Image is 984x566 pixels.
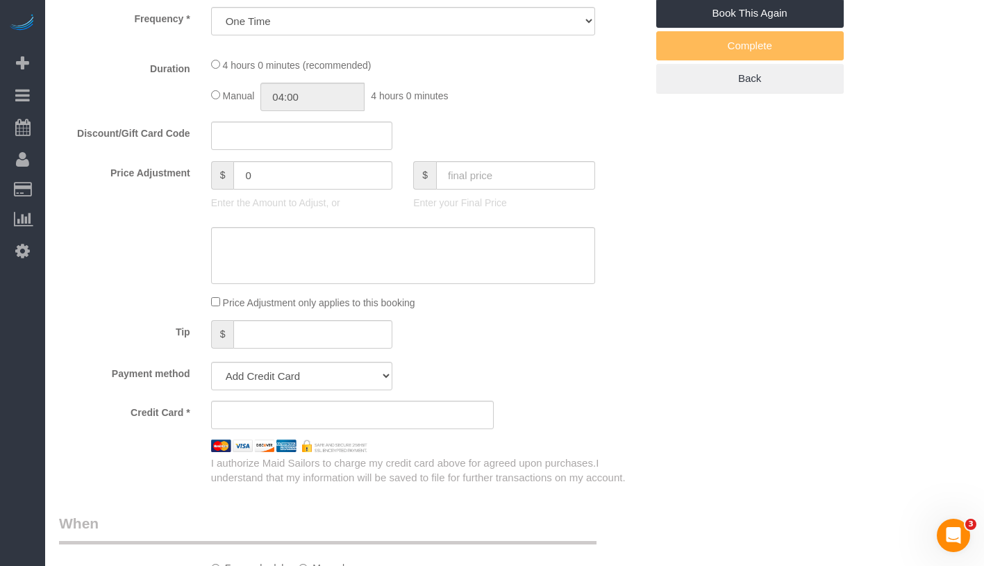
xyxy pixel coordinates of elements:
[223,297,415,308] span: Price Adjustment only applies to this booking
[49,401,201,419] label: Credit Card *
[201,456,656,485] div: I authorize Maid Sailors to charge my credit card above for agreed upon purchases.
[656,64,844,93] a: Back
[201,440,378,452] img: credit cards
[49,57,201,76] label: Duration
[59,513,597,544] legend: When
[223,60,372,71] span: 4 hours 0 minutes (recommended)
[436,161,595,190] input: final price
[211,161,234,190] span: $
[937,519,970,552] iframe: Intercom live chat
[49,122,201,140] label: Discount/Gift Card Code
[49,362,201,381] label: Payment method
[8,14,36,33] img: Automaid Logo
[965,519,976,530] span: 3
[49,7,201,26] label: Frequency *
[49,161,201,180] label: Price Adjustment
[49,320,201,339] label: Tip
[223,90,255,101] span: Manual
[413,196,595,210] p: Enter your Final Price
[371,90,448,101] span: 4 hours 0 minutes
[211,196,393,210] p: Enter the Amount to Adjust, or
[211,320,234,349] span: $
[223,408,482,421] iframe: Secure card payment input frame
[413,161,436,190] span: $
